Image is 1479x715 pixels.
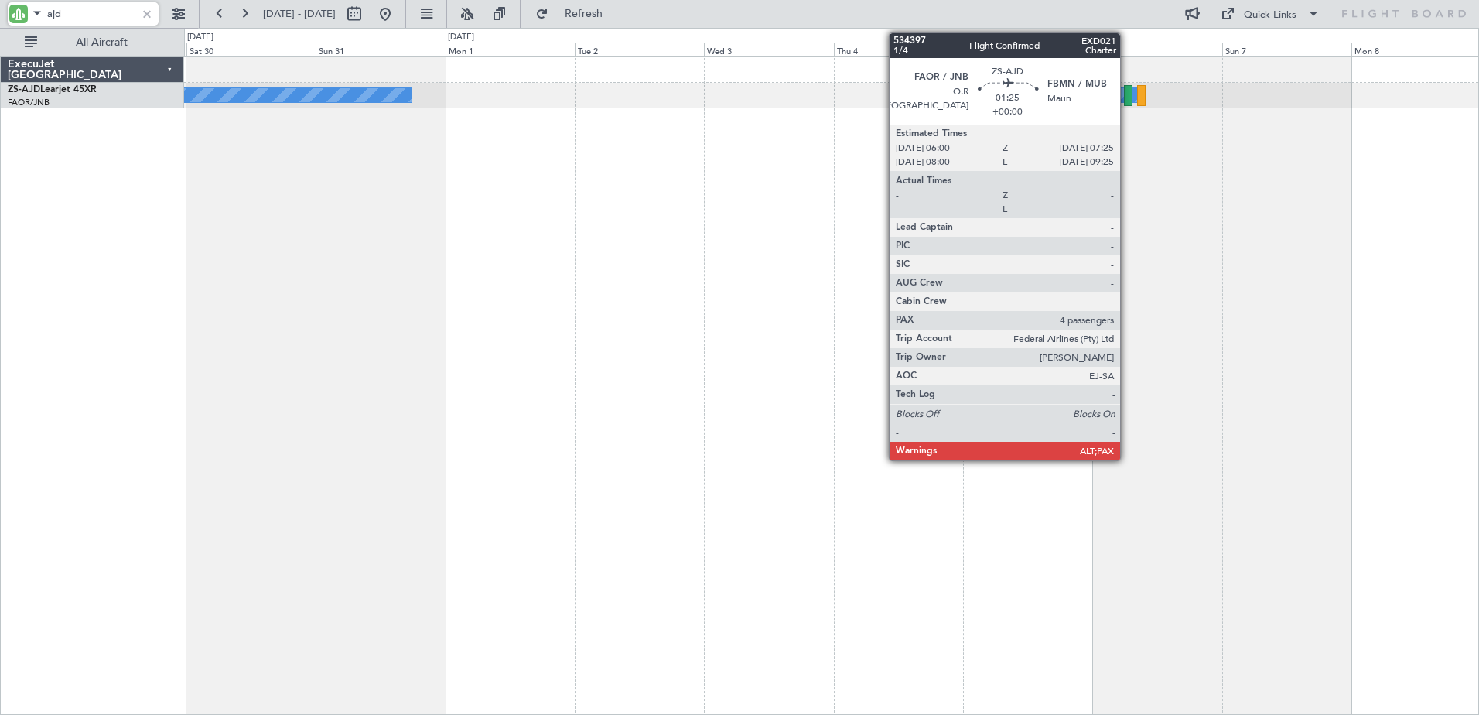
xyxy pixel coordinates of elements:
[448,31,474,44] div: [DATE]
[528,2,621,26] button: Refresh
[834,43,963,56] div: Thu 4
[316,43,445,56] div: Sun 31
[47,2,136,26] input: A/C (Reg. or Type)
[8,97,50,108] a: FAOR/JNB
[187,31,213,44] div: [DATE]
[941,84,989,107] div: A/C Booked
[8,85,40,94] span: ZS-AJD
[552,9,617,19] span: Refresh
[1222,43,1351,56] div: Sun 7
[40,37,163,48] span: All Aircraft
[704,43,833,56] div: Wed 3
[1244,8,1296,23] div: Quick Links
[8,85,97,94] a: ZS-AJDLearjet 45XR
[186,43,316,56] div: Sat 30
[446,43,575,56] div: Mon 1
[963,43,1092,56] div: Fri 5
[575,43,704,56] div: Tue 2
[17,30,168,55] button: All Aircraft
[263,7,336,21] span: [DATE] - [DATE]
[1016,84,1064,107] div: A/C Booked
[1213,2,1327,26] button: Quick Links
[1093,43,1222,56] div: Sat 6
